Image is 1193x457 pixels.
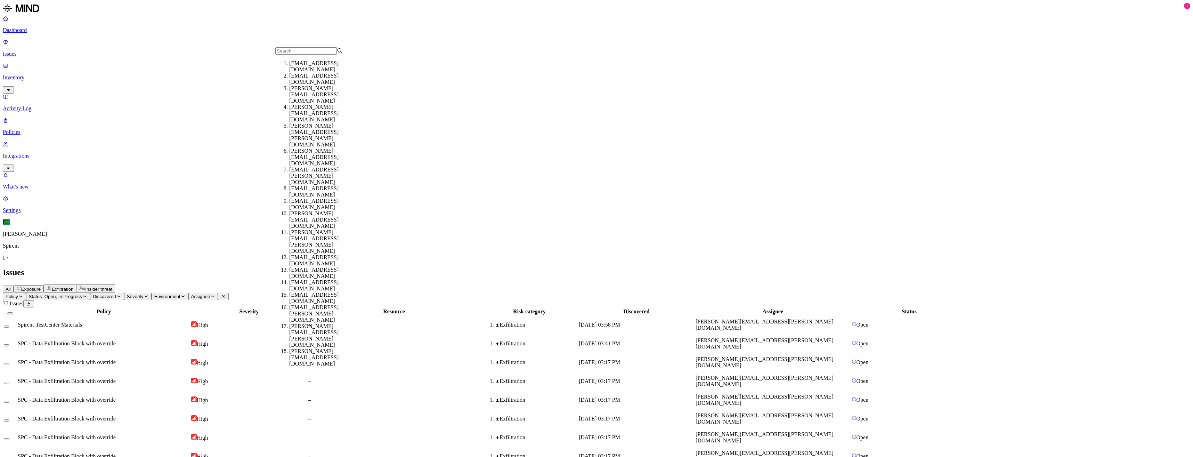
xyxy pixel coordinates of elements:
[6,287,11,292] span: All
[21,287,41,292] span: Exposure
[857,416,869,422] span: Open
[191,378,197,383] img: severity-high.svg
[696,308,850,315] div: Assignee
[696,337,833,350] span: [PERSON_NAME][EMAIL_ADDRESS][PERSON_NAME][DOMAIN_NAME]
[191,434,197,440] img: severity-high.svg
[308,308,480,315] div: Resource
[3,219,10,225] span: EL
[289,267,357,279] div: [EMAIL_ADDRESS][DOMAIN_NAME]
[289,304,357,323] div: [EMAIL_ADDRESS][PERSON_NAME][DOMAIN_NAME]
[579,322,620,328] span: [DATE] 03:58 PM
[18,359,116,365] span: SPC - Data Exfiltration Block with override
[154,294,180,299] span: Environment
[852,340,857,345] img: status-open.svg
[289,279,357,292] div: [EMAIL_ADDRESS][DOMAIN_NAME]
[857,359,869,365] span: Open
[289,229,357,254] div: [PERSON_NAME][EMAIL_ADDRESS][PERSON_NAME][DOMAIN_NAME]
[289,148,357,167] div: [PERSON_NAME][EMAIL_ADDRESS][DOMAIN_NAME]
[852,308,967,315] div: Status
[3,117,1190,135] a: Policies
[289,292,357,304] div: [EMAIL_ADDRESS][DOMAIN_NAME]
[197,341,208,347] span: High
[4,326,9,328] button: Select row
[197,416,208,422] span: High
[197,322,208,328] span: High
[197,435,208,441] span: High
[579,340,620,346] span: [DATE] 03:41 PM
[495,434,577,441] div: Exfiltration
[852,416,857,420] img: status-open.svg
[696,394,833,406] span: [PERSON_NAME][EMAIL_ADDRESS][PERSON_NAME][DOMAIN_NAME]
[191,415,197,421] img: severity-high.svg
[6,294,18,299] span: Policy
[289,85,357,104] div: [PERSON_NAME][EMAIL_ADDRESS][DOMAIN_NAME]
[191,321,197,327] img: severity-high.svg
[696,319,833,331] span: [PERSON_NAME][EMAIL_ADDRESS][PERSON_NAME][DOMAIN_NAME]
[85,287,112,292] span: Insider threat
[852,322,857,327] img: status-open.svg
[579,378,620,384] span: [DATE] 03:17 PM
[3,39,1190,57] a: Issues
[3,184,1190,190] p: What's new
[852,397,857,402] img: status-open.svg
[495,378,577,384] div: Exfiltration
[3,63,1190,93] a: Inventory
[93,294,116,299] span: Discovered
[191,308,307,315] div: Severity
[3,153,1190,159] p: Integrations
[29,294,82,299] span: Status: Open, In Progress
[18,308,190,315] div: Policy
[197,397,208,403] span: High
[289,348,357,367] div: [PERSON_NAME][EMAIL_ADDRESS][DOMAIN_NAME]
[289,123,357,148] div: [PERSON_NAME][EMAIL_ADDRESS][PERSON_NAME][DOMAIN_NAME]
[18,434,116,440] span: SPC - Data Exfiltration Block with override
[289,198,357,210] div: [EMAIL_ADDRESS][DOMAIN_NAME]
[289,60,357,73] div: [EMAIL_ADDRESS][DOMAIN_NAME]
[4,438,9,440] button: Select row
[289,73,357,85] div: [EMAIL_ADDRESS][DOMAIN_NAME]
[696,431,833,443] span: [PERSON_NAME][EMAIL_ADDRESS][PERSON_NAME][DOMAIN_NAME]
[197,360,208,366] span: High
[3,207,1190,214] p: Settings
[495,359,577,366] div: Exfiltration
[289,104,357,123] div: [PERSON_NAME][EMAIL_ADDRESS][DOMAIN_NAME]
[4,419,9,422] button: Select row
[3,105,1190,112] p: Activity Log
[852,359,857,364] img: status-open.svg
[857,340,869,346] span: Open
[3,129,1190,135] p: Policies
[852,434,857,439] img: status-open.svg
[852,378,857,383] img: status-open.svg
[579,434,620,440] span: [DATE] 03:17 PM
[495,322,577,328] div: Exfiltration
[495,397,577,403] div: Exfiltration
[18,397,116,403] span: SPC - Data Exfiltration Block with override
[3,268,1190,277] h2: Issues
[3,74,1190,81] p: Inventory
[18,416,116,422] span: SPC - Data Exfiltration Block with override
[3,3,1190,15] a: MIND
[289,167,357,185] div: [EMAIL_ADDRESS][PERSON_NAME][DOMAIN_NAME]
[696,356,833,368] span: [PERSON_NAME][EMAIL_ADDRESS][PERSON_NAME][DOMAIN_NAME]
[191,396,197,402] img: severity-high.svg
[1184,3,1190,9] div: 1
[857,397,869,403] span: Open
[191,294,210,299] span: Assignee
[275,47,337,55] input: Search
[191,340,197,346] img: severity-high.svg
[4,401,9,403] button: Select row
[18,378,116,384] span: SPC - Data Exfiltration Block with override
[696,412,833,425] span: [PERSON_NAME][EMAIL_ADDRESS][PERSON_NAME][DOMAIN_NAME]
[289,254,357,267] div: [EMAIL_ADDRESS][DOMAIN_NAME]
[3,141,1190,171] a: Integrations
[3,94,1190,112] a: Activity Log
[4,382,9,384] button: Select row
[579,359,620,365] span: [DATE] 03:17 PM
[495,416,577,422] div: Exfiltration
[857,378,869,384] span: Open
[579,308,694,315] div: Discovered
[289,210,357,229] div: [PERSON_NAME][EMAIL_ADDRESS][DOMAIN_NAME]
[579,416,620,422] span: [DATE] 03:17 PM
[3,3,39,14] img: MIND
[18,322,82,328] span: Spirent-TestCenter Materials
